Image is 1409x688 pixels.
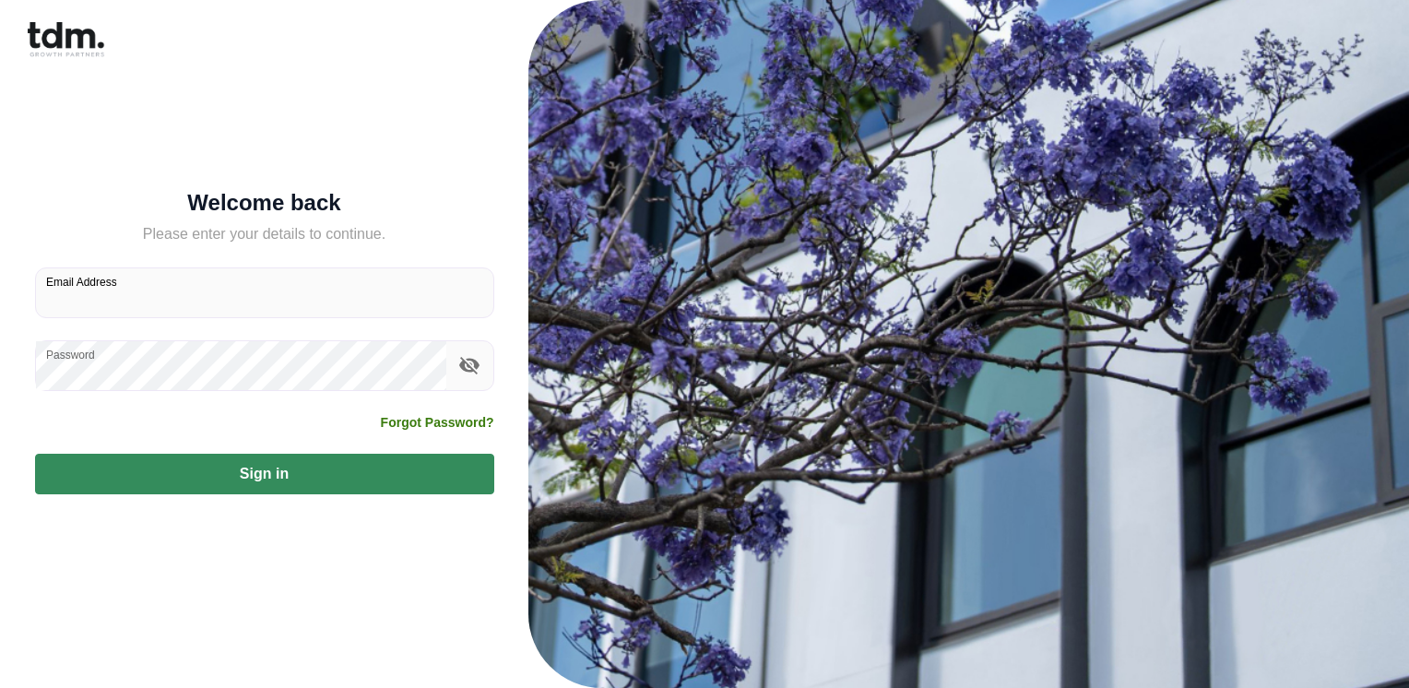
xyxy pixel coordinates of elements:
[381,413,494,432] a: Forgot Password?
[46,347,95,362] label: Password
[46,274,117,290] label: Email Address
[35,194,494,212] h5: Welcome back
[35,223,494,245] h5: Please enter your details to continue.
[35,454,494,494] button: Sign in
[454,350,485,381] button: toggle password visibility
